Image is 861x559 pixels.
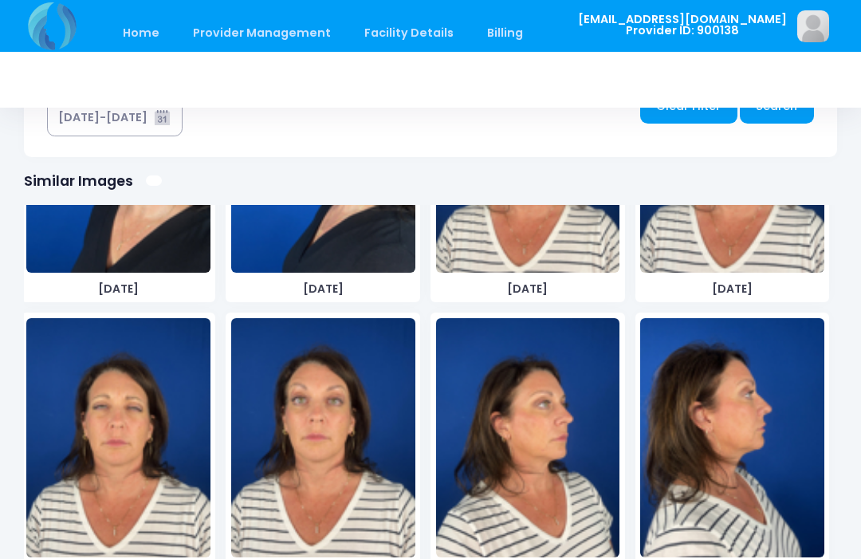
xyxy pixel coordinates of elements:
span: [DATE] [26,281,210,297]
img: image [231,318,415,557]
span: [DATE] [231,281,415,297]
a: Facility Details [349,14,470,52]
span: [EMAIL_ADDRESS][DOMAIN_NAME] Provider ID: 900138 [578,14,787,37]
div: [DATE]-[DATE] [58,109,147,126]
a: Provider Management [177,14,346,52]
img: image [436,318,620,557]
h1: Similar Images [24,172,133,189]
img: image [640,318,824,557]
a: Billing [472,14,539,52]
a: Home [107,14,175,52]
img: image [26,318,210,557]
img: image [797,10,829,42]
span: [DATE] [436,281,620,297]
span: [DATE] [640,281,824,297]
a: Staff [541,14,603,52]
